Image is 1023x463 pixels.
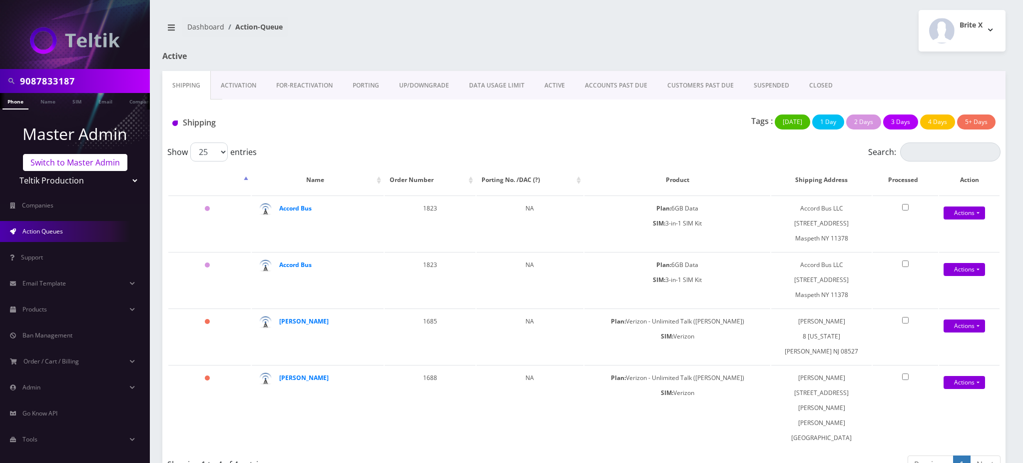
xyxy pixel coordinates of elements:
b: Plan: [656,260,671,269]
a: Company [124,93,158,108]
td: 1823 [385,195,476,251]
a: ACCOUNTS PAST DUE [575,71,657,100]
th: Order Number: activate to sort column ascending [385,165,476,194]
td: NA [477,365,584,450]
td: [PERSON_NAME] [STREET_ADDRESS][PERSON_NAME][PERSON_NAME] [GEOGRAPHIC_DATA] [771,365,872,450]
input: Search: [900,142,1001,161]
a: Phone [2,93,28,109]
td: 1823 [385,252,476,307]
button: 3 Days [883,114,918,129]
b: SIM: [653,275,665,284]
b: Plan: [611,317,626,325]
a: ACTIVE [534,71,575,100]
nav: breadcrumb [162,16,576,45]
th: : activate to sort column descending [168,165,251,194]
span: Tools [22,435,37,443]
td: Accord Bus LLC [STREET_ADDRESS] Maspeth NY 11378 [771,195,872,251]
b: SIM: [661,332,673,340]
a: CLOSED [799,71,843,100]
span: Go Know API [22,409,57,417]
a: Activation [211,71,266,100]
td: [PERSON_NAME] 8 [US_STATE] [PERSON_NAME] NJ 08527 [771,308,872,364]
a: CUSTOMERS PAST DUE [657,71,744,100]
th: Shipping Address [771,165,872,194]
span: Order / Cart / Billing [23,357,79,365]
th: Action [939,165,1000,194]
td: Verizon - Unlimited Talk ([PERSON_NAME]) Verizon [584,365,770,450]
label: Show entries [167,142,257,161]
label: Search: [868,142,1001,161]
select: Showentries [190,142,228,161]
h1: Active [162,51,434,61]
button: Brite X [919,10,1006,51]
a: Email [93,93,117,108]
a: Actions [944,376,985,389]
h1: Shipping [172,118,437,127]
a: Accord Bus [279,204,312,212]
b: Plan: [656,204,671,212]
a: [PERSON_NAME] [279,317,329,325]
a: SIM [67,93,86,108]
a: UP/DOWNGRADE [389,71,459,100]
span: Action Queues [22,227,63,235]
img: Teltik Production [30,27,120,54]
a: Name [35,93,60,108]
td: NA [477,252,584,307]
button: [DATE] [775,114,810,129]
td: 6GB Data 3-in-1 SIM Kit [584,252,770,307]
span: Companies [22,201,53,209]
button: 1 Day [812,114,844,129]
a: PORTING [343,71,389,100]
a: FOR-REActivation [266,71,343,100]
td: NA [477,308,584,364]
td: Verizon - Unlimited Talk ([PERSON_NAME]) Verizon [584,308,770,364]
span: Ban Management [22,331,72,339]
td: 1688 [385,365,476,450]
a: Actions [944,206,985,219]
button: 5+ Days [957,114,996,129]
a: DATA USAGE LIMIT [459,71,534,100]
img: Shipping [172,120,178,126]
button: 2 Days [846,114,881,129]
a: Actions [944,263,985,276]
a: Dashboard [187,22,224,31]
button: 4 Days [920,114,955,129]
a: Accord Bus [279,260,312,269]
li: Action-Queue [224,21,283,32]
td: NA [477,195,584,251]
a: SUSPENDED [744,71,799,100]
span: Products [22,305,47,313]
th: Processed: activate to sort column ascending [873,165,938,194]
td: 6GB Data 3-in-1 SIM Kit [584,195,770,251]
b: SIM: [653,219,665,227]
span: Email Template [22,279,66,287]
b: Plan: [611,373,626,382]
th: Product [584,165,770,194]
a: Switch to Master Admin [23,154,127,171]
a: Shipping [162,71,211,100]
th: Porting No. /DAC (?): activate to sort column ascending [477,165,584,194]
h2: Brite X [960,21,983,29]
th: Name: activate to sort column ascending [252,165,384,194]
span: Admin [22,383,40,391]
td: Accord Bus LLC [STREET_ADDRESS] Maspeth NY 11378 [771,252,872,307]
span: Support [21,253,43,261]
a: [PERSON_NAME] [279,373,329,382]
b: SIM: [661,388,673,397]
input: Search in Company [20,71,147,90]
p: Tags : [751,115,773,127]
a: Actions [944,319,985,332]
td: 1685 [385,308,476,364]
